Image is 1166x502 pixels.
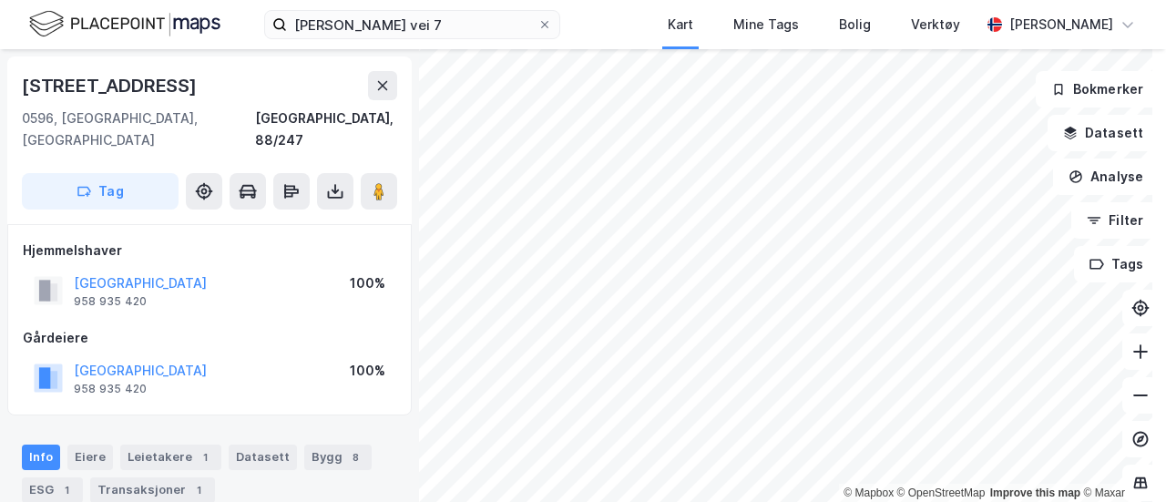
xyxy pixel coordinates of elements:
[733,14,799,36] div: Mine Tags
[839,14,871,36] div: Bolig
[287,11,537,38] input: Søk på adresse, matrikkel, gårdeiere, leietakere eller personer
[255,108,397,151] div: [GEOGRAPHIC_DATA], 88/247
[1036,71,1159,108] button: Bokmerker
[1074,246,1159,282] button: Tags
[911,14,960,36] div: Verktøy
[23,240,396,261] div: Hjemmelshaver
[120,445,221,470] div: Leietakere
[844,487,894,499] a: Mapbox
[74,382,147,396] div: 958 935 420
[74,294,147,309] div: 958 935 420
[668,14,693,36] div: Kart
[29,8,220,40] img: logo.f888ab2527a4732fd821a326f86c7f29.svg
[1048,115,1159,151] button: Datasett
[350,272,385,294] div: 100%
[57,481,76,499] div: 1
[346,448,364,466] div: 8
[990,487,1080,499] a: Improve this map
[1053,159,1159,195] button: Analyse
[304,445,372,470] div: Bygg
[1009,14,1113,36] div: [PERSON_NAME]
[229,445,297,470] div: Datasett
[189,481,208,499] div: 1
[1075,415,1166,502] iframe: Chat Widget
[22,108,255,151] div: 0596, [GEOGRAPHIC_DATA], [GEOGRAPHIC_DATA]
[1071,202,1159,239] button: Filter
[196,448,214,466] div: 1
[22,173,179,210] button: Tag
[22,71,200,100] div: [STREET_ADDRESS]
[67,445,113,470] div: Eiere
[350,360,385,382] div: 100%
[23,327,396,349] div: Gårdeiere
[22,445,60,470] div: Info
[897,487,986,499] a: OpenStreetMap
